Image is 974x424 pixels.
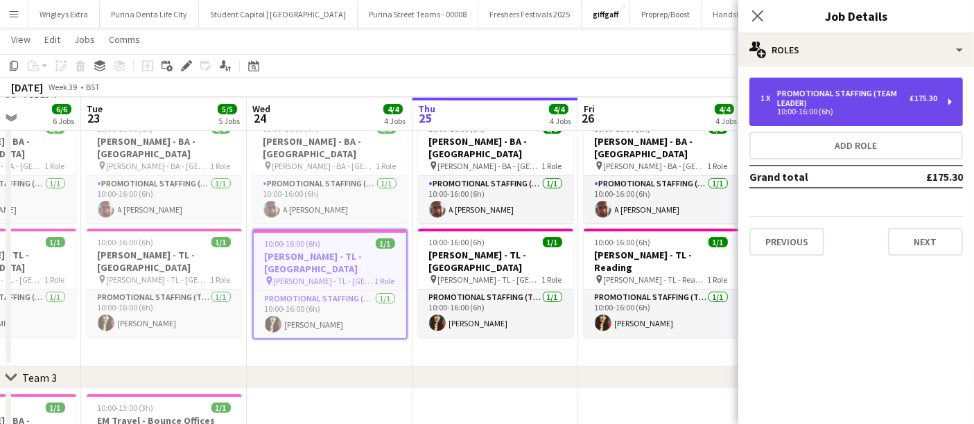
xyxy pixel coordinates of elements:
span: 4/4 [549,104,568,114]
app-card-role: Promotional Staffing (Team Leader)1/110:00-16:00 (6h)[PERSON_NAME] [87,290,242,337]
span: 1 Role [376,161,397,171]
app-job-card: 10:00-16:00 (6h)1/1[PERSON_NAME] - BA - [GEOGRAPHIC_DATA] [PERSON_NAME] - BA - [GEOGRAPHIC_DATA]1... [252,115,408,223]
span: 23 [85,110,103,126]
div: BST [86,82,100,92]
span: 1/1 [46,403,65,413]
button: Next [888,228,963,256]
span: 5/5 [218,104,237,114]
td: £175.30 [880,166,963,188]
span: 6/6 [52,104,71,114]
h3: [PERSON_NAME] - BA - [GEOGRAPHIC_DATA] [252,135,408,160]
span: 1 Role [708,274,728,285]
app-job-card: 10:00-16:00 (6h)1/1[PERSON_NAME] - TL - [GEOGRAPHIC_DATA] [PERSON_NAME] - TL - [GEOGRAPHIC_DATA]1... [418,229,573,337]
app-card-role: Promotional Staffing (Brand Ambassadors)1/110:00-16:00 (6h)A [PERSON_NAME] [87,176,242,223]
span: 1/1 [211,237,231,247]
span: 25 [416,110,435,126]
span: [PERSON_NAME] - TL - [GEOGRAPHIC_DATA] [438,274,542,285]
span: 1 Role [542,161,562,171]
h3: [PERSON_NAME] - TL - [GEOGRAPHIC_DATA] [418,249,573,274]
h3: [PERSON_NAME] - TL - Reading [584,249,739,274]
span: 10:00-16:00 (6h) [595,237,651,247]
a: View [6,30,36,48]
button: Wrigleys Extra [28,1,100,28]
span: [PERSON_NAME] - BA - [GEOGRAPHIC_DATA] [604,161,708,171]
span: Edit [44,33,60,46]
span: 1 Role [211,274,231,285]
app-job-card: 10:00-16:00 (6h)1/1[PERSON_NAME] - BA - [GEOGRAPHIC_DATA] [PERSON_NAME] - BA - [GEOGRAPHIC_DATA]1... [584,115,739,223]
a: Edit [39,30,66,48]
span: 1 Role [45,274,65,285]
span: 1 Role [375,276,395,286]
span: Fri [584,103,595,115]
button: Previous [749,228,824,256]
button: Purina Street Teams - 00008 [358,1,478,28]
app-job-card: 10:00-16:00 (6h)1/1[PERSON_NAME] - TL - [GEOGRAPHIC_DATA] [PERSON_NAME] - TL - [GEOGRAPHIC_DATA]1... [252,229,408,339]
span: Tue [87,103,103,115]
a: Jobs [69,30,101,48]
span: 1 Role [708,161,728,171]
span: 1/1 [46,237,65,247]
button: Student Capitol | [GEOGRAPHIC_DATA] [199,1,358,28]
div: Promotional Staffing (Team Leader) [777,89,910,108]
div: Roles [738,33,974,67]
h3: [PERSON_NAME] - BA - [GEOGRAPHIC_DATA] [87,135,242,160]
span: Thu [418,103,435,115]
div: 10:00-16:00 (6h)1/1[PERSON_NAME] - BA - [GEOGRAPHIC_DATA] [PERSON_NAME] - BA - [GEOGRAPHIC_DATA]1... [87,115,242,223]
span: 10:00-16:00 (6h) [429,237,485,247]
app-card-role: Promotional Staffing (Team Leader)1/110:00-16:00 (6h)[PERSON_NAME] [584,290,739,337]
h3: [PERSON_NAME] - TL - [GEOGRAPHIC_DATA] [254,250,406,275]
span: 1/1 [376,238,395,249]
span: Comms [109,33,140,46]
td: Grand total [749,166,880,188]
span: Week 39 [46,82,80,92]
h3: [PERSON_NAME] - TL - [GEOGRAPHIC_DATA] [87,249,242,274]
app-card-role: Promotional Staffing (Brand Ambassadors)1/110:00-16:00 (6h)A [PERSON_NAME] [252,176,408,223]
span: Jobs [74,33,95,46]
span: [PERSON_NAME] - BA - [GEOGRAPHIC_DATA] [272,161,376,171]
span: [PERSON_NAME] - BA - [GEOGRAPHIC_DATA] [438,161,542,171]
div: 6 Jobs [53,116,74,126]
h3: [PERSON_NAME] - BA - [GEOGRAPHIC_DATA] [418,135,573,160]
span: [PERSON_NAME] - TL - [GEOGRAPHIC_DATA] [274,276,375,286]
span: 1/1 [708,237,728,247]
span: 1/1 [211,403,231,413]
div: 4 Jobs [384,116,406,126]
span: View [11,33,31,46]
span: [PERSON_NAME] - TL - Reading [604,274,708,285]
app-job-card: 10:00-16:00 (6h)1/1[PERSON_NAME] - TL - Reading [PERSON_NAME] - TL - Reading1 RolePromotional Sta... [584,229,739,337]
button: giffgaff [582,1,630,28]
app-card-role: Promotional Staffing (Brand Ambassadors)1/110:00-16:00 (6h)A [PERSON_NAME] [584,176,739,223]
span: 10:00-16:00 (6h) [98,237,154,247]
span: 4/4 [383,104,403,114]
span: [PERSON_NAME] - BA - [GEOGRAPHIC_DATA] [107,161,211,171]
span: 1 Role [211,161,231,171]
app-card-role: Promotional Staffing (Brand Ambassadors)1/110:00-16:00 (6h)A [PERSON_NAME] [418,176,573,223]
div: 4 Jobs [715,116,737,126]
button: Handshake [702,1,766,28]
span: 4/4 [715,104,734,114]
h3: [PERSON_NAME] - BA - [GEOGRAPHIC_DATA] [584,135,739,160]
button: Proprep/Boost [630,1,702,28]
app-job-card: 10:00-16:00 (6h)1/1[PERSON_NAME] - BA - [GEOGRAPHIC_DATA] [PERSON_NAME] - BA - [GEOGRAPHIC_DATA]1... [418,115,573,223]
span: 26 [582,110,595,126]
div: 5 Jobs [218,116,240,126]
h3: Job Details [738,7,974,25]
div: 10:00-16:00 (6h)1/1[PERSON_NAME] - TL - [GEOGRAPHIC_DATA] [PERSON_NAME] - TL - [GEOGRAPHIC_DATA]1... [87,229,242,337]
span: 1 Role [45,161,65,171]
span: Wed [252,103,270,115]
button: Freshers Festivals 2025 [478,1,582,28]
div: 10:00-16:00 (6h) [760,108,937,115]
div: Team 3 [22,371,57,385]
span: 10:00-16:00 (6h) [265,238,321,249]
app-card-role: Promotional Staffing (Team Leader)1/110:00-16:00 (6h)[PERSON_NAME] [418,290,573,337]
span: [PERSON_NAME] - TL - [GEOGRAPHIC_DATA] [107,274,211,285]
span: 1 Role [542,274,562,285]
button: Purina Denta Life City [100,1,199,28]
div: 1 x [760,94,777,103]
span: 1/1 [543,237,562,247]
